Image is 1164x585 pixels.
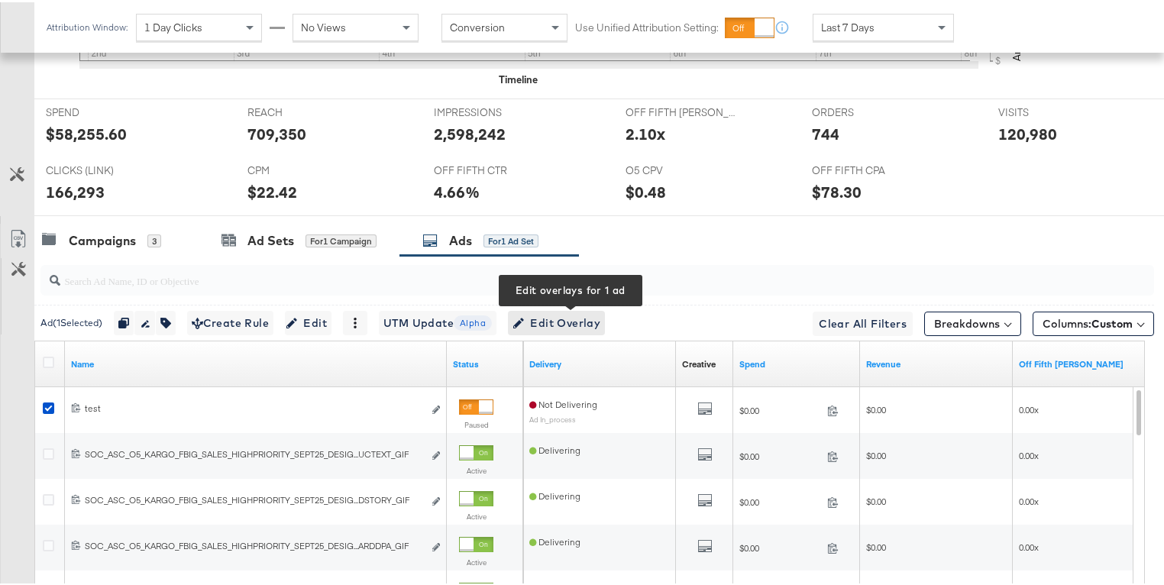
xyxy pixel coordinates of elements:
a: Shows the creative associated with your ad. [682,356,716,368]
div: 2.10x [626,121,665,143]
span: 0.00x [1019,493,1039,505]
div: Creative [682,356,716,368]
span: Clear All Filters [819,312,907,331]
input: Search Ad Name, ID or Objective [60,257,1054,287]
div: for 1 Campaign [306,232,377,246]
button: Breakdowns [924,309,1021,334]
div: test [85,400,423,412]
div: 2,598,242 [434,121,506,143]
span: Create Rule [192,312,269,331]
span: 0.00x [1019,448,1039,459]
div: Ad ( 1 Selected) [40,314,102,328]
span: 1 Day Clicks [144,18,202,32]
span: $0.00 [866,448,886,459]
button: Edit [285,309,331,333]
a: Ad Name. [71,356,441,368]
button: Create Rule [187,309,273,333]
span: Edit [289,312,327,331]
a: 9/20 Update [1019,356,1159,368]
div: Attribution Window: [46,20,128,31]
div: 4.66% [434,179,480,201]
span: $0.00 [739,448,821,460]
button: Columns:Custom [1033,309,1154,334]
a: Omniture Revenue [866,356,1007,368]
button: Edit OverlayEdit overlays for 1 ad [508,309,605,333]
span: Edit Overlay [512,312,600,331]
span: UTM Update [383,312,492,331]
a: Reflects the ability of your Ad to achieve delivery. [529,356,670,368]
span: 0.00x [1019,402,1039,413]
span: IMPRESSIONS [434,103,548,118]
label: Paused [459,418,493,428]
div: 3 [147,232,161,246]
div: SOC_ASC_O5_KARGO_FBIG_SALES_HIGHPRIORITY_SEPT25_DESIG...ARDDPA_GIF [85,538,423,550]
span: OFF FIFTH CPA [812,161,926,176]
span: Delivering [529,488,580,499]
span: Alpha [454,314,492,328]
span: $0.00 [866,539,886,551]
span: Custom [1091,315,1133,328]
div: Campaigns [69,230,136,247]
label: Active [459,464,493,473]
div: 709,350 [247,121,306,143]
span: $0.00 [866,402,886,413]
a: Shows the current state of your Ad. [453,356,517,368]
div: Ad Sets [247,230,294,247]
span: $0.00 [866,493,886,505]
span: CPM [247,161,362,176]
div: 120,980 [998,121,1057,143]
span: Delivering [529,442,580,454]
div: SOC_ASC_O5_KARGO_FBIG_SALES_HIGHPRIORITY_SEPT25_DESIG...UCTEXT_GIF [85,446,423,458]
sub: Ad In_process [529,412,576,422]
span: $0.00 [739,494,821,506]
span: Last 7 Days [821,18,875,32]
div: SOC_ASC_O5_KARGO_FBIG_SALES_HIGHPRIORITY_SEPT25_DESIG...DSTORY_GIF [85,492,423,504]
span: Columns: [1043,314,1133,329]
span: $0.00 [739,540,821,551]
span: Delivering [529,534,580,545]
span: No Views [301,18,346,32]
button: UTM UpdateAlpha [379,309,496,333]
div: Ads [449,230,472,247]
span: OFF FIFTH CTR [434,161,548,176]
span: O5 CPV [626,161,740,176]
div: $58,255.60 [46,121,127,143]
span: VISITS [998,103,1113,118]
a: The total amount spent to date. [739,356,854,368]
span: CLICKS (LINK) [46,161,160,176]
div: $0.48 [626,179,666,201]
span: SPEND [46,103,160,118]
div: $22.42 [247,179,297,201]
span: Not Delivering [529,396,597,408]
span: 0.00x [1019,539,1039,551]
span: $0.00 [739,402,821,414]
div: $78.30 [812,179,862,201]
span: ORDERS [812,103,926,118]
span: REACH [247,103,362,118]
label: Active [459,555,493,565]
div: 166,293 [46,179,105,201]
div: Timeline [499,70,538,85]
div: 744 [812,121,839,143]
label: Use Unified Attribution Setting: [575,18,719,33]
button: Clear All Filters [813,309,913,334]
div: for 1 Ad Set [483,232,538,246]
span: Conversion [450,18,505,32]
label: Active [459,509,493,519]
span: OFF FIFTH [PERSON_NAME] [626,103,740,118]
